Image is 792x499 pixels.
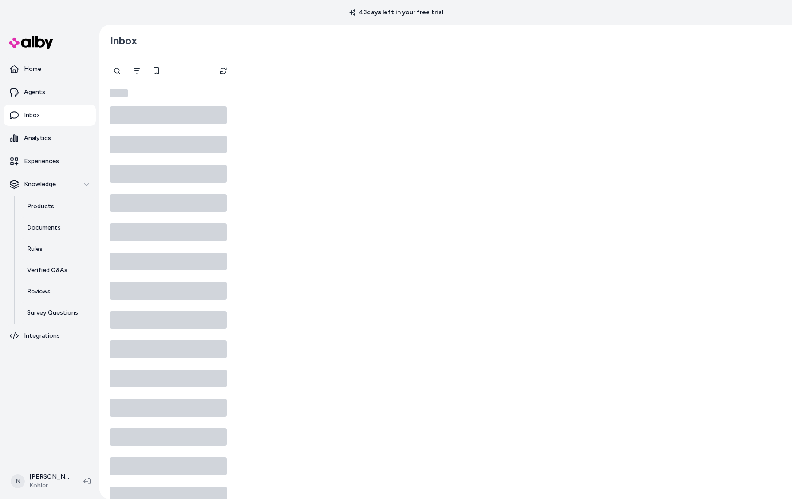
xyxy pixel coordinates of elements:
[4,58,96,80] a: Home
[27,266,67,275] p: Verified Q&As
[9,36,53,49] img: alby Logo
[4,105,96,126] a: Inbox
[24,88,45,97] p: Agents
[29,472,69,481] p: [PERSON_NAME]
[11,474,25,488] span: N
[5,467,76,495] button: N[PERSON_NAME]Kohler
[27,287,51,296] p: Reviews
[27,223,61,232] p: Documents
[4,151,96,172] a: Experiences
[4,174,96,195] button: Knowledge
[24,157,59,166] p: Experiences
[24,134,51,143] p: Analytics
[24,331,60,340] p: Integrations
[18,302,96,324] a: Survey Questions
[214,62,232,80] button: Refresh
[29,481,69,490] span: Kohler
[4,128,96,149] a: Analytics
[128,62,146,80] button: Filter
[18,238,96,260] a: Rules
[4,325,96,347] a: Integrations
[27,245,43,253] p: Rules
[24,111,40,120] p: Inbox
[18,196,96,217] a: Products
[24,65,41,74] p: Home
[24,180,56,189] p: Knowledge
[110,34,137,47] h2: Inbox
[27,202,54,211] p: Products
[344,8,449,17] p: 43 days left in your free trial
[18,281,96,302] a: Reviews
[27,308,78,317] p: Survey Questions
[18,260,96,281] a: Verified Q&As
[18,217,96,238] a: Documents
[4,82,96,103] a: Agents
